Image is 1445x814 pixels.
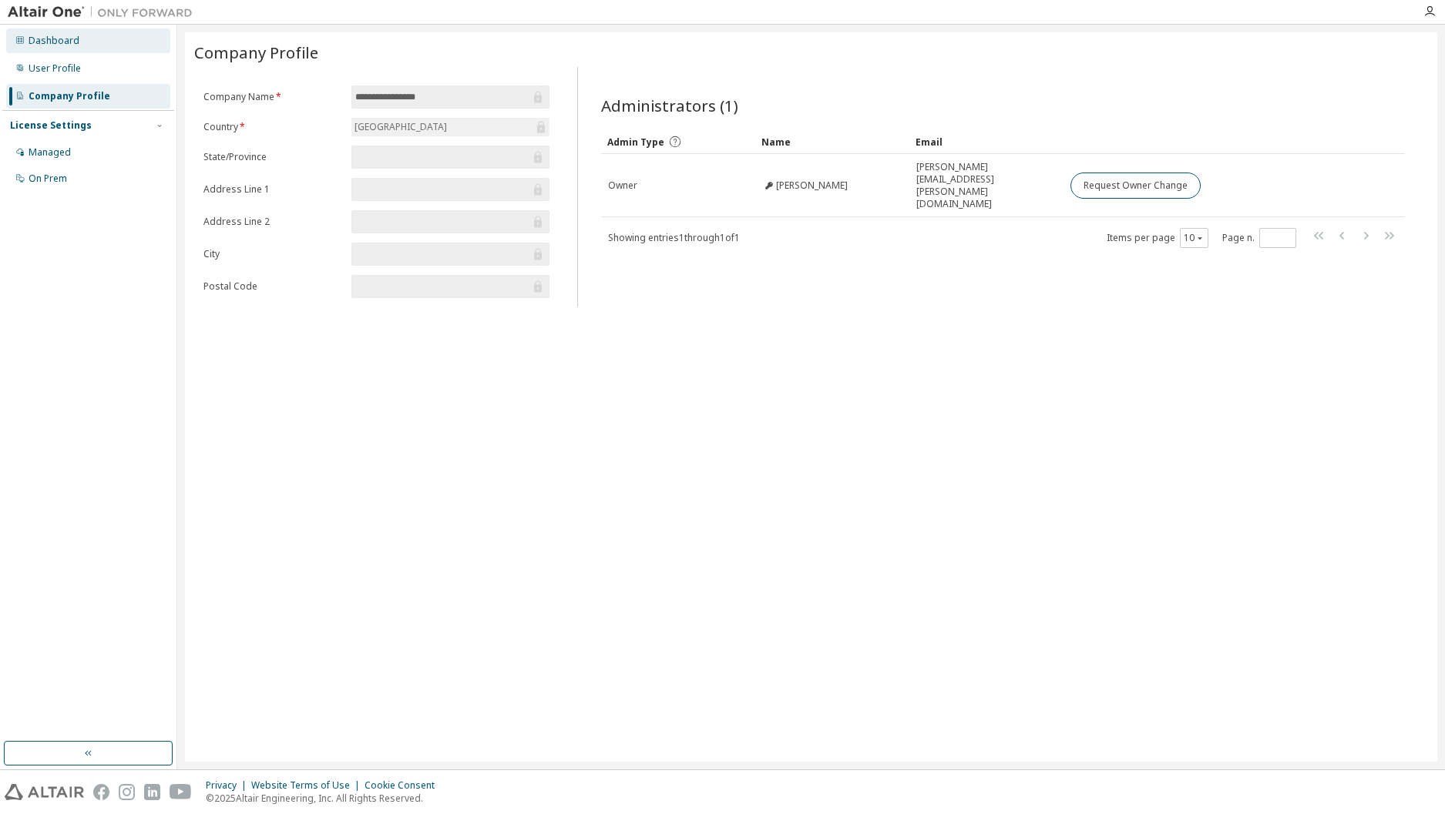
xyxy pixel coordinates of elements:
[170,784,192,800] img: youtube.svg
[1184,232,1205,244] button: 10
[8,5,200,20] img: Altair One
[29,35,79,47] div: Dashboard
[194,42,318,63] span: Company Profile
[119,784,135,800] img: instagram.svg
[776,179,848,192] span: [PERSON_NAME]
[365,779,444,792] div: Cookie Consent
[916,129,1057,154] div: Email
[916,161,1057,210] span: [PERSON_NAME][EMAIL_ADDRESS][PERSON_NAME][DOMAIN_NAME]
[93,784,109,800] img: facebook.svg
[5,784,84,800] img: altair_logo.svg
[1070,173,1201,199] button: Request Owner Change
[203,280,342,293] label: Postal Code
[203,151,342,163] label: State/Province
[203,216,342,228] label: Address Line 2
[601,95,738,116] span: Administrators (1)
[10,119,92,132] div: License Settings
[352,119,449,136] div: [GEOGRAPHIC_DATA]
[206,779,251,792] div: Privacy
[761,129,903,154] div: Name
[203,91,342,103] label: Company Name
[608,231,740,244] span: Showing entries 1 through 1 of 1
[251,779,365,792] div: Website Terms of Use
[203,248,342,260] label: City
[203,121,342,133] label: Country
[351,118,549,136] div: [GEOGRAPHIC_DATA]
[206,792,444,805] p: © 2025 Altair Engineering, Inc. All Rights Reserved.
[29,173,67,185] div: On Prem
[144,784,160,800] img: linkedin.svg
[1107,228,1208,248] span: Items per page
[29,62,81,75] div: User Profile
[203,183,342,196] label: Address Line 1
[29,90,110,102] div: Company Profile
[1222,228,1296,248] span: Page n.
[608,179,637,192] span: Owner
[29,146,71,159] div: Managed
[607,136,664,149] span: Admin Type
